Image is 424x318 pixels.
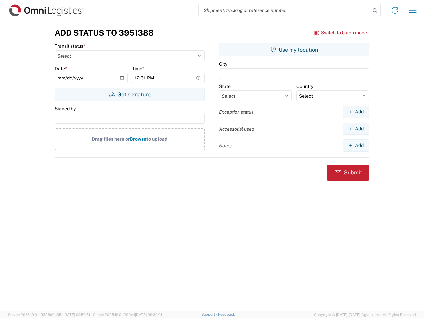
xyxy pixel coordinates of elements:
[343,139,369,152] button: Add
[343,123,369,135] button: Add
[219,83,231,89] label: State
[8,313,90,317] span: Server: 2025.19.0-49328d0a35e
[146,136,168,142] span: to upload
[296,83,313,89] label: Country
[55,28,154,38] h3: Add Status to 3951388
[93,313,162,317] span: Client: 2025.19.0-129fbcf
[130,136,146,142] span: Browse
[132,66,144,72] label: Time
[55,106,76,112] label: Signed by
[343,106,369,118] button: Add
[313,27,367,38] button: Switch to batch mode
[219,126,254,132] label: Accessorial used
[201,312,218,316] a: Support
[55,43,85,49] label: Transit status
[55,88,205,101] button: Get signature
[55,66,67,72] label: Date
[219,109,254,115] label: Exception status
[218,312,235,316] a: Feedback
[219,61,227,67] label: City
[199,4,370,17] input: Shipment, tracking or reference number
[219,43,369,56] button: Use my location
[327,165,369,181] button: Submit
[92,136,130,142] span: Drag files here or
[314,312,416,318] span: Copyright © [DATE]-[DATE] Agistix Inc., All Rights Reserved
[219,143,232,149] label: Notes
[63,313,90,317] span: [DATE] 09:50:51
[135,313,162,317] span: [DATE] 09:39:01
